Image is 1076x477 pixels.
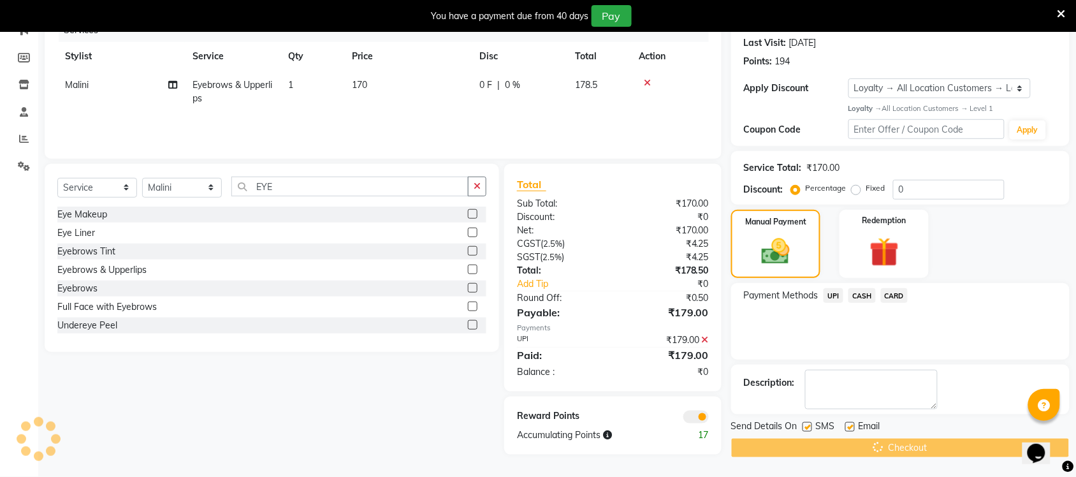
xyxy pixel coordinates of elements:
div: Total: [507,264,613,277]
div: Discount: [744,183,783,196]
div: Balance : [507,365,613,379]
span: Total [517,178,546,191]
span: | [497,78,500,92]
div: ₹4.25 [613,251,718,264]
div: Eyebrows & Upperlips [57,263,147,277]
div: ₹170.00 [613,224,718,237]
span: Malini [65,79,89,91]
div: ₹170.00 [807,161,840,175]
strong: Loyalty → [848,104,882,113]
div: [DATE] [789,36,817,50]
div: ₹179.00 [613,334,718,347]
div: Paid: [507,348,613,363]
span: 2.5% [542,252,562,262]
label: Manual Payment [745,216,806,228]
th: Action [631,42,709,71]
span: 170 [352,79,367,91]
div: All Location Customers → Level 1 [848,103,1057,114]
div: Reward Points [507,409,613,423]
div: ₹179.00 [613,348,718,363]
div: ₹170.00 [613,197,718,210]
div: Sub Total: [507,197,613,210]
div: Eye Makeup [57,208,107,221]
span: Eyebrows & Upperlips [193,79,272,104]
span: 2.5% [543,238,562,249]
div: Eyebrows [57,282,98,295]
span: CGST [517,238,541,249]
div: ₹4.25 [613,237,718,251]
div: 194 [775,55,790,68]
span: 0 F [479,78,492,92]
div: Coupon Code [744,123,848,136]
button: Pay [592,5,632,27]
div: Round Off: [507,291,613,305]
div: Eyebrows Tint [57,245,115,258]
th: Service [185,42,280,71]
div: 17 [665,429,718,442]
div: ₹179.00 [613,305,718,320]
span: SGST [517,251,540,263]
a: Add Tip [507,277,630,291]
th: Price [344,42,472,71]
th: Stylist [57,42,185,71]
span: CARD [881,288,908,303]
button: Apply [1010,121,1046,140]
div: Description: [744,376,795,390]
div: You have a payment due from 40 days [432,10,589,23]
span: 178.5 [575,79,597,91]
div: Eye Liner [57,226,95,240]
div: Accumulating Points [507,429,665,442]
th: Qty [280,42,344,71]
div: Net: [507,224,613,237]
div: ( ) [507,251,613,264]
span: Payment Methods [744,289,818,302]
th: Total [567,42,631,71]
div: UPI [507,334,613,347]
span: SMS [816,420,835,436]
span: CASH [848,288,876,303]
input: Enter Offer / Coupon Code [848,119,1005,139]
img: _cash.svg [753,235,799,268]
span: Email [859,420,880,436]
div: Points: [744,55,773,68]
iframe: chat widget [1022,426,1063,464]
span: 0 % [505,78,520,92]
div: Service Total: [744,161,802,175]
div: Undereye Peel [57,319,117,332]
div: ₹0 [630,277,718,291]
img: _gift.svg [861,234,908,270]
div: ₹0.50 [613,291,718,305]
div: Payable: [507,305,613,320]
div: ₹0 [613,365,718,379]
span: 1 [288,79,293,91]
div: ₹0 [613,210,718,224]
input: Search or Scan [231,177,469,196]
div: Last Visit: [744,36,787,50]
div: Discount: [507,210,613,224]
th: Disc [472,42,567,71]
span: Send Details On [731,420,797,436]
div: ( ) [507,237,613,251]
div: ₹178.50 [613,264,718,277]
label: Fixed [866,182,885,194]
div: Apply Discount [744,82,848,95]
label: Percentage [806,182,847,194]
label: Redemption [862,215,906,226]
div: Full Face with Eyebrows [57,300,157,314]
span: UPI [824,288,843,303]
div: Payments [517,323,709,334]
